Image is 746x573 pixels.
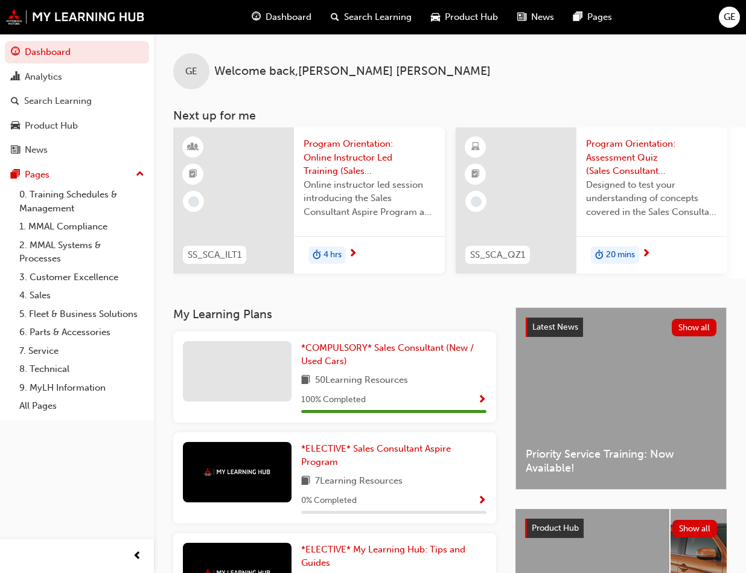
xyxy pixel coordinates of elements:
span: Latest News [532,322,578,332]
span: SS_SCA_QZ1 [470,248,525,262]
span: search-icon [331,10,339,25]
span: Priority Service Training: Now Available! [526,447,716,475]
a: news-iconNews [508,5,564,30]
span: 4 hrs [324,248,342,262]
div: Analytics [25,70,62,84]
span: Program Orientation: Online Instructor Led Training (Sales Consultant Aspire Program) [304,137,435,178]
span: book-icon [301,373,310,388]
a: All Pages [14,397,149,415]
a: 8. Technical [14,360,149,379]
a: *ELECTIVE* Sales Consultant Aspire Program [301,442,486,469]
a: *COMPULSORY* Sales Consultant (New / Used Cars) [301,341,486,368]
button: Pages [5,164,149,186]
img: mmal [204,468,270,476]
button: DashboardAnalyticsSearch LearningProduct HubNews [5,39,149,164]
span: learningRecordVerb_NONE-icon [188,196,199,207]
a: SS_SCA_ILT1Program Orientation: Online Instructor Led Training (Sales Consultant Aspire Program)O... [173,127,445,274]
span: Online instructor led session introducing the Sales Consultant Aspire Program and outlining what ... [304,178,435,219]
span: 100 % Completed [301,393,366,407]
span: learningResourceType_ELEARNING-icon [471,139,480,155]
button: GE [719,7,740,28]
span: prev-icon [133,549,142,564]
span: *ELECTIVE* My Learning Hub: Tips and Guides [301,544,465,569]
a: 7. Service [14,342,149,360]
span: *COMPULSORY* Sales Consultant (New / Used Cars) [301,342,474,367]
span: guage-icon [11,47,20,58]
a: car-iconProduct Hub [421,5,508,30]
span: Show Progress [477,395,486,406]
a: search-iconSearch Learning [321,5,421,30]
img: mmal [6,9,145,25]
h3: Next up for me [154,109,746,123]
div: Product Hub [25,119,78,133]
span: next-icon [642,249,651,260]
span: Program Orientation: Assessment Quiz (Sales Consultant Aspire Program) [586,137,718,178]
a: 4. Sales [14,286,149,305]
span: up-icon [136,167,144,182]
span: chart-icon [11,72,20,83]
span: news-icon [517,10,526,25]
span: pages-icon [11,170,20,181]
span: GE [185,65,197,78]
a: Dashboard [5,41,149,63]
a: 9. MyLH Information [14,379,149,397]
span: duration-icon [313,248,321,263]
a: pages-iconPages [564,5,622,30]
button: Show all [672,319,717,336]
span: Product Hub [445,10,498,24]
span: car-icon [11,121,20,132]
a: Latest NewsShow all [526,318,716,337]
button: Show all [672,520,718,537]
a: 6. Parts & Accessories [14,323,149,342]
div: Pages [25,168,49,182]
span: learningRecordVerb_NONE-icon [471,196,482,207]
span: News [531,10,554,24]
a: Search Learning [5,90,149,112]
span: 0 % Completed [301,494,357,508]
span: next-icon [348,249,357,260]
a: 3. Customer Excellence [14,268,149,287]
a: guage-iconDashboard [242,5,321,30]
span: guage-icon [252,10,261,25]
span: Designed to test your understanding of concepts covered in the Sales Consultant Aspire Program 'P... [586,178,718,219]
span: search-icon [11,96,19,107]
div: News [25,143,48,157]
a: SS_SCA_QZ1Program Orientation: Assessment Quiz (Sales Consultant Aspire Program)Designed to test ... [456,127,727,274]
span: duration-icon [595,248,604,263]
span: car-icon [431,10,440,25]
span: 20 mins [606,248,635,262]
a: Latest NewsShow allPriority Service Training: Now Available! [515,307,727,490]
span: Show Progress [477,496,486,507]
a: 5. Fleet & Business Solutions [14,305,149,324]
a: 1. MMAL Compliance [14,217,149,236]
span: Search Learning [344,10,412,24]
a: *ELECTIVE* My Learning Hub: Tips and Guides [301,543,486,570]
a: News [5,139,149,161]
span: 7 Learning Resources [315,474,403,489]
h3: My Learning Plans [173,307,496,321]
span: SS_SCA_ILT1 [188,248,241,262]
span: Welcome back , [PERSON_NAME] [PERSON_NAME] [214,65,491,78]
span: Product Hub [532,523,579,533]
button: Show Progress [477,392,486,408]
a: 0. Training Schedules & Management [14,185,149,217]
span: booktick-icon [189,167,197,182]
span: GE [724,10,736,24]
span: book-icon [301,474,310,489]
span: Pages [587,10,612,24]
a: 2. MMAL Systems & Processes [14,236,149,268]
a: Product Hub [5,115,149,137]
span: 50 Learning Resources [315,373,408,388]
div: Search Learning [24,94,92,108]
span: *ELECTIVE* Sales Consultant Aspire Program [301,443,451,468]
span: pages-icon [573,10,582,25]
a: Product HubShow all [525,519,717,538]
span: news-icon [11,145,20,156]
a: Analytics [5,66,149,88]
span: booktick-icon [471,167,480,182]
span: learningResourceType_INSTRUCTOR_LED-icon [189,139,197,155]
span: Dashboard [266,10,311,24]
button: Show Progress [477,493,486,508]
